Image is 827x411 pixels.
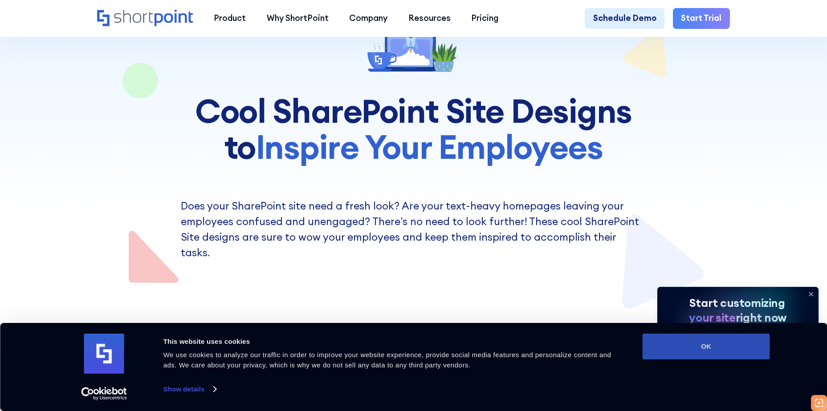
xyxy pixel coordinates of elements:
a: Home [97,10,193,28]
a: Usercentrics Cookiebot - opens in a new window [65,387,143,400]
div: Resources [408,12,451,24]
a: Start Trial [673,8,730,28]
div: Company [349,12,387,24]
h1: Cool SharePoint Site Designs to [181,93,646,165]
a: Pricing [461,8,509,28]
div: Pricing [471,12,498,24]
div: Product [214,12,246,24]
p: Does your SharePoint site need a fresh look? Are your text-heavy homepages leaving your employees... [181,198,646,260]
a: Show details [163,383,216,396]
div: Why ShortPoint [267,12,329,24]
div: This website uses cookies [163,336,623,347]
button: OK [643,334,770,359]
a: Why ShortPoint [257,8,339,28]
span: We use cookies to analyze our traffic in order to improve your website experience, provide social... [163,351,611,369]
a: Resources [398,8,461,28]
a: Product [204,8,256,28]
a: Schedule Demo [585,8,664,28]
span: Inspire Your Employees [256,126,603,168]
a: Company [339,8,398,28]
img: logo [84,334,124,374]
